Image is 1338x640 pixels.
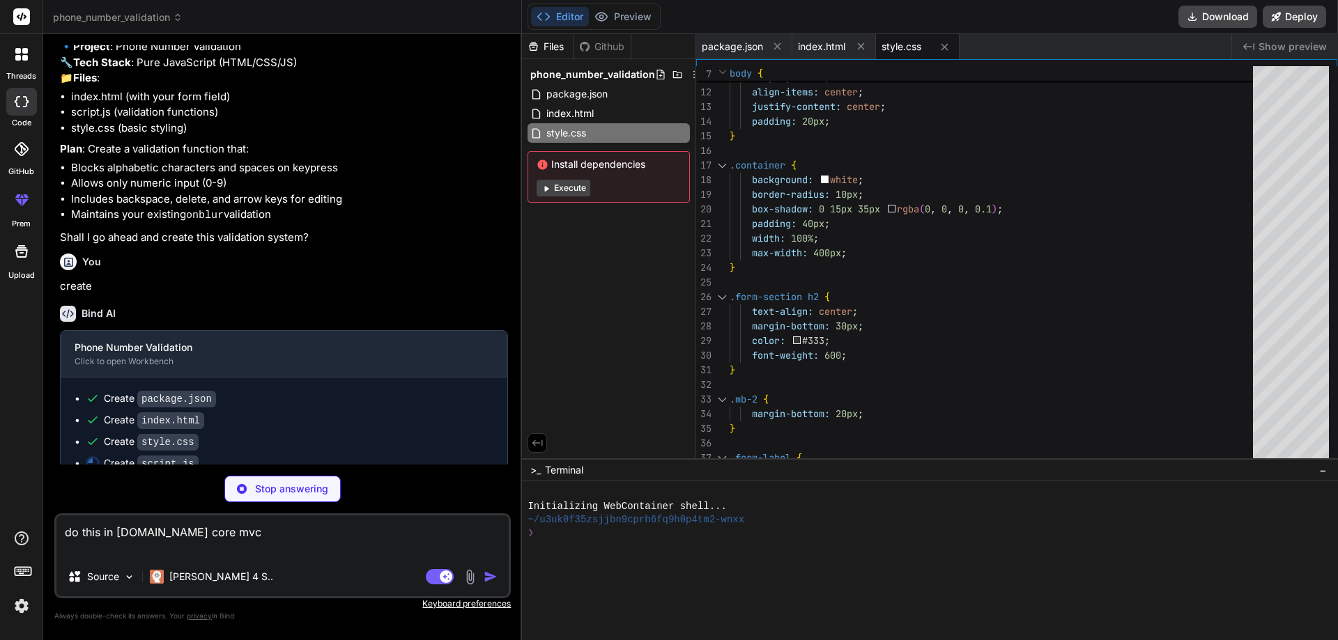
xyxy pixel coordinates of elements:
[713,392,731,407] div: Click to collapse the range.
[545,125,587,141] span: style.css
[752,349,819,361] span: font-weight:
[696,158,712,173] div: 17
[71,207,508,224] li: Maintains your existing validation
[831,173,859,186] span: white
[696,451,712,465] div: 37
[1319,463,1327,477] span: −
[696,319,712,334] div: 28
[920,203,925,215] span: (
[1316,459,1330,481] button: −
[858,203,880,215] span: 35px
[696,85,712,100] div: 12
[537,157,681,171] span: Install dependencies
[713,290,731,304] div: Click to collapse the range.
[82,306,116,320] h6: Bind AI
[931,203,937,215] span: ,
[824,217,830,230] span: ;
[528,513,744,526] span: ~/u3uk0f35zsjjbn9cprh6fq9h0p4tm2-wnxx
[798,40,845,54] span: index.html
[696,260,712,275] div: 24
[702,40,763,54] span: package.json
[852,305,858,318] span: ;
[824,115,830,127] span: ;
[696,363,712,377] div: 31
[858,407,863,420] span: ;
[696,246,712,260] div: 23
[187,611,212,620] span: privacy
[976,203,992,215] span: 0.1
[696,304,712,319] div: 27
[752,86,819,98] span: align-items:
[53,10,183,24] span: phone_number_validation
[137,391,216,407] code: package.json
[813,247,841,259] span: 400px
[696,392,712,407] div: 33
[763,393,769,405] span: {
[75,356,471,367] div: Click to open Workbench
[841,349,847,361] span: ;
[537,180,590,196] button: Execute
[82,255,101,269] h6: You
[696,173,712,187] div: 18
[730,290,802,303] span: .form-section
[803,334,825,347] span: #333
[696,114,712,129] div: 14
[54,609,511,623] p: Always double-check its answers. Your in Bind
[992,203,998,215] span: )
[713,451,731,465] div: Click to collapse the range.
[73,40,110,53] strong: Project
[696,143,712,158] div: 16
[60,230,508,246] p: Shall I go ahead and create this validation system?
[808,290,819,303] span: h2
[56,515,509,557] textarea: do this in [DOMAIN_NAME] core mvc
[847,100,880,113] span: center
[8,166,34,178] label: GitHub
[730,393,758,405] span: .mb-2
[104,413,204,428] div: Create
[898,203,920,215] span: rgba
[104,456,199,471] div: Create
[696,377,712,392] div: 32
[696,348,712,363] div: 30
[75,341,471,354] div: Phone Number Validation
[752,232,785,244] span: width:
[696,290,712,304] div: 26
[60,142,82,155] strong: Plan
[752,203,813,215] span: box-shadow:
[1263,6,1326,28] button: Deploy
[12,218,31,230] label: prem
[589,7,657,26] button: Preview
[6,70,36,82] label: threads
[87,570,119,584] p: Source
[797,451,802,464] span: {
[752,334,785,347] span: color:
[998,203,1003,215] span: ;
[791,159,797,171] span: {
[858,86,863,98] span: ;
[942,203,948,215] span: 0
[137,412,204,429] code: index.html
[819,305,852,318] span: center
[71,120,508,136] li: style.css (basic styling)
[752,188,830,201] span: border-radius:
[696,231,712,246] div: 22
[752,407,830,420] span: margin-bottom:
[824,349,841,361] span: 600
[104,435,199,449] div: Create
[462,569,478,585] img: attachment
[696,436,712,451] div: 36
[730,364,735,376] span: }
[696,217,712,231] div: 21
[959,203,964,215] span: 0
[1259,40,1327,54] span: Show preview
[10,594,33,618] img: settings
[545,105,595,122] span: index.html
[545,86,609,102] span: package.json
[60,141,508,157] p: : Create a validation function that:
[802,217,824,230] span: 40px
[54,598,511,609] p: Keyboard preferences
[1178,6,1257,28] button: Download
[522,40,573,54] div: Files
[530,463,541,477] span: >_
[531,7,589,26] button: Editor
